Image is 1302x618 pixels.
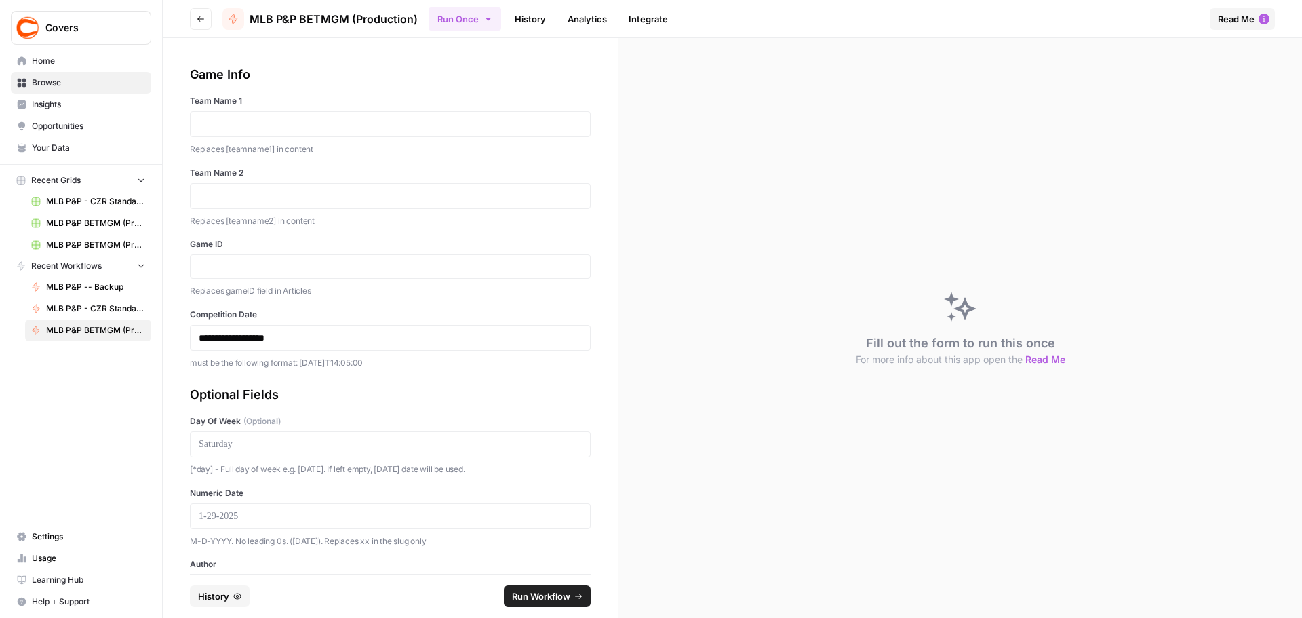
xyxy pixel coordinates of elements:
[507,8,554,30] a: History
[190,65,591,84] div: Game Info
[190,238,591,250] label: Game ID
[250,11,418,27] span: MLB P&P BETMGM (Production)
[32,55,145,67] span: Home
[11,50,151,72] a: Home
[222,8,418,30] a: MLB P&P BETMGM (Production)
[190,95,591,107] label: Team Name 1
[190,585,250,607] button: History
[32,574,145,586] span: Learning Hub
[11,569,151,591] a: Learning Hub
[1210,8,1275,30] button: Read Me
[11,591,151,613] button: Help + Support
[190,214,591,228] p: Replaces [teamname2] in content
[16,16,40,40] img: Covers Logo
[856,353,1065,366] button: For more info about this app open the Read Me
[190,487,591,499] label: Numeric Date
[32,77,145,89] span: Browse
[512,590,570,603] span: Run Workflow
[25,212,151,234] a: MLB P&P BETMGM (Production) Grid
[32,530,145,543] span: Settings
[559,8,615,30] a: Analytics
[190,385,591,404] div: Optional Fields
[190,463,591,476] p: [*day] - Full day of week e.g. [DATE]. If left empty, [DATE] date will be used.
[11,547,151,569] a: Usage
[190,142,591,156] p: Replaces [teamname1] in content
[46,195,145,208] span: MLB P&P - CZR Standard (Production) Grid
[46,303,145,315] span: MLB P&P - CZR Standard (Production)
[190,284,591,298] p: Replaces gameID field in Articles
[32,596,145,608] span: Help + Support
[32,120,145,132] span: Opportunities
[32,98,145,111] span: Insights
[31,174,81,187] span: Recent Grids
[190,535,591,548] p: M-D-YYYY. No leading 0s. ([DATE]). Replaces xx in the slug only
[198,590,229,603] span: History
[25,276,151,298] a: MLB P&P -- Backup
[11,94,151,115] a: Insights
[46,281,145,293] span: MLB P&P -- Backup
[25,320,151,341] a: MLB P&P BETMGM (Production)
[1025,353,1065,365] span: Read Me
[32,552,145,564] span: Usage
[25,298,151,320] a: MLB P&P - CZR Standard (Production)
[1218,12,1255,26] span: Read Me
[25,191,151,212] a: MLB P&P - CZR Standard (Production) Grid
[11,11,151,45] button: Workspace: Covers
[856,334,1065,366] div: Fill out the form to run this once
[32,142,145,154] span: Your Data
[11,526,151,547] a: Settings
[11,256,151,276] button: Recent Workflows
[11,137,151,159] a: Your Data
[45,21,127,35] span: Covers
[46,324,145,336] span: MLB P&P BETMGM (Production)
[25,234,151,256] a: MLB P&P BETMGM (Production) Grid (1)
[504,585,591,607] button: Run Workflow
[190,309,591,321] label: Competition Date
[429,7,501,31] button: Run Once
[11,170,151,191] button: Recent Grids
[190,167,591,179] label: Team Name 2
[243,415,281,427] span: (Optional)
[190,415,591,427] label: Day Of Week
[31,260,102,272] span: Recent Workflows
[190,558,591,571] label: Author
[11,115,151,137] a: Opportunities
[46,239,145,251] span: MLB P&P BETMGM (Production) Grid (1)
[46,217,145,229] span: MLB P&P BETMGM (Production) Grid
[620,8,676,30] a: Integrate
[11,72,151,94] a: Browse
[190,356,591,370] p: must be the following format: [DATE]T14:05:00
